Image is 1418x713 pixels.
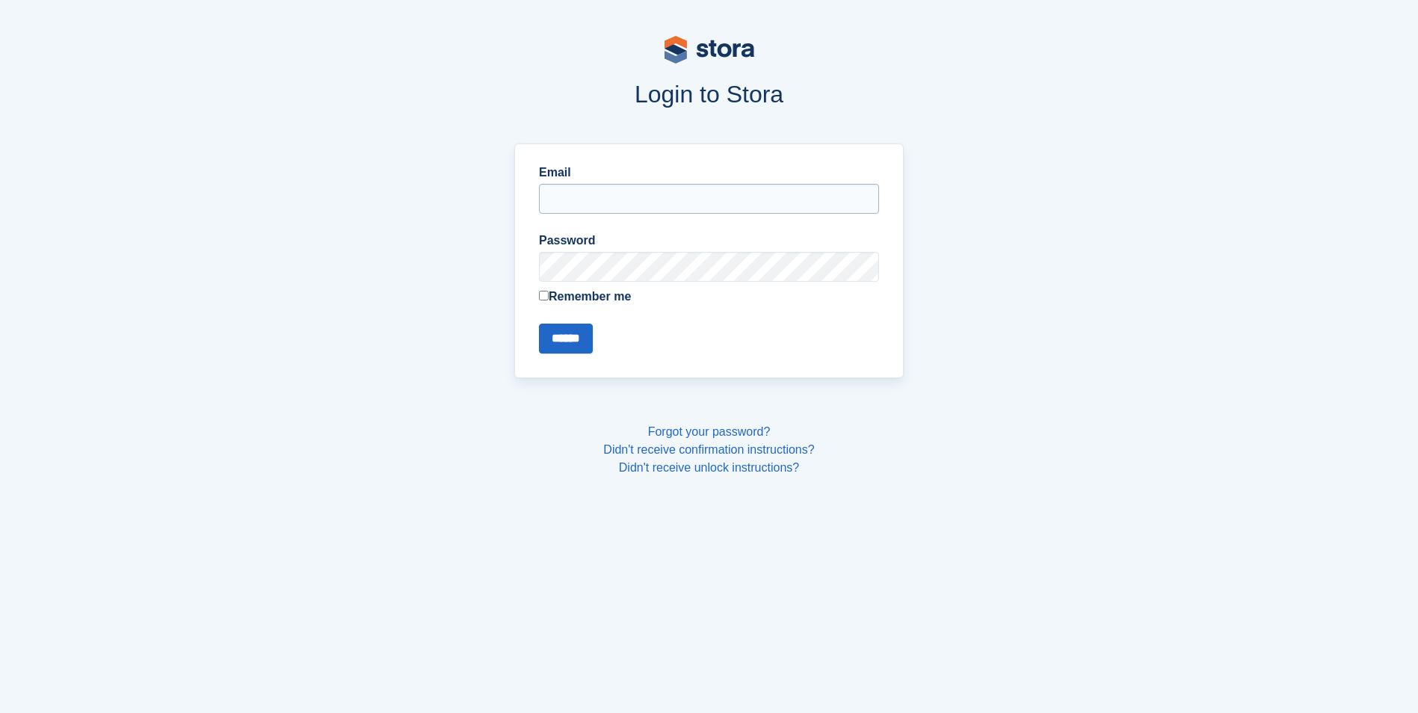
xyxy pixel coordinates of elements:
[665,36,754,64] img: stora-logo-53a41332b3708ae10de48c4981b4e9114cc0af31d8433b30ea865607fb682f29.svg
[648,425,771,438] a: Forgot your password?
[539,232,879,250] label: Password
[539,291,549,300] input: Remember me
[603,443,814,456] a: Didn't receive confirmation instructions?
[539,288,879,306] label: Remember me
[619,461,799,474] a: Didn't receive unlock instructions?
[539,164,879,182] label: Email
[229,81,1189,108] h1: Login to Stora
